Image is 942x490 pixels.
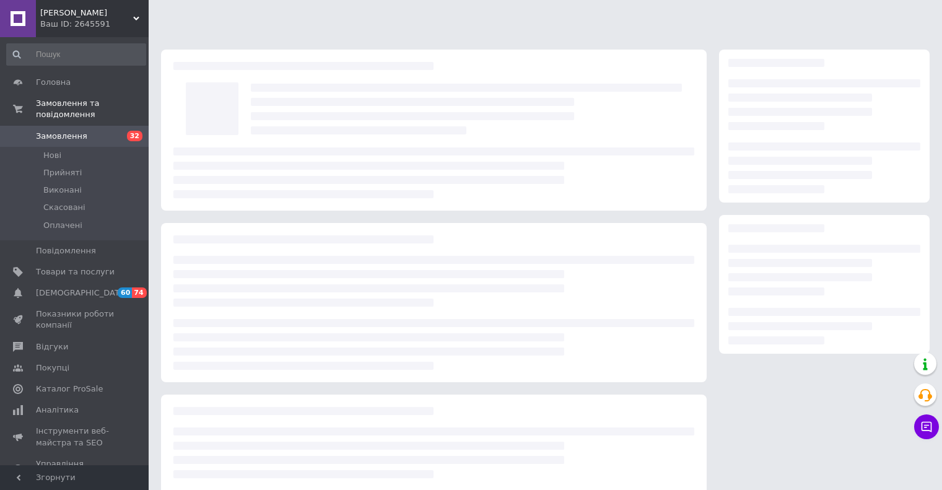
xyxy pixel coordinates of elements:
[36,98,149,120] span: Замовлення та повідомлення
[6,43,146,66] input: Пошук
[43,220,82,231] span: Оплачені
[36,287,128,299] span: [DEMOGRAPHIC_DATA]
[36,362,69,374] span: Покупці
[36,131,87,142] span: Замовлення
[127,131,142,141] span: 32
[43,167,82,178] span: Прийняті
[43,185,82,196] span: Виконані
[43,202,85,213] span: Скасовані
[40,7,133,19] span: Хатина Травника
[36,245,96,256] span: Повідомлення
[36,383,103,395] span: Каталог ProSale
[43,150,61,161] span: Нові
[118,287,132,298] span: 60
[132,287,146,298] span: 74
[36,308,115,331] span: Показники роботи компанії
[36,341,68,352] span: Відгуки
[36,426,115,448] span: Інструменти веб-майстра та SEO
[36,77,71,88] span: Головна
[40,19,149,30] div: Ваш ID: 2645591
[36,266,115,278] span: Товари та послуги
[36,405,79,416] span: Аналітика
[36,458,115,481] span: Управління сайтом
[914,414,939,439] button: Чат з покупцем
